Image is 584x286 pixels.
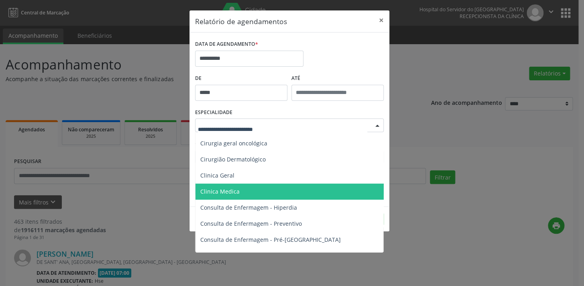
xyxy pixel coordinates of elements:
[200,204,297,211] span: Consulta de Enfermagem - Hiperdia
[291,72,384,85] label: ATÉ
[195,38,258,51] label: DATA DE AGENDAMENTO
[200,139,267,147] span: Cirurgia geral oncológica
[195,106,232,119] label: ESPECIALIDADE
[195,72,287,85] label: De
[200,155,266,163] span: Cirurgião Dermatológico
[200,172,234,179] span: Clinica Geral
[200,252,307,259] span: Consulta de Enfermagem - Puericultura
[373,10,389,30] button: Close
[200,188,240,195] span: Clinica Medica
[195,16,287,27] h5: Relatório de agendamentos
[200,236,341,243] span: Consulta de Enfermagem - Pré-[GEOGRAPHIC_DATA]
[200,220,302,227] span: Consulta de Enfermagem - Preventivo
